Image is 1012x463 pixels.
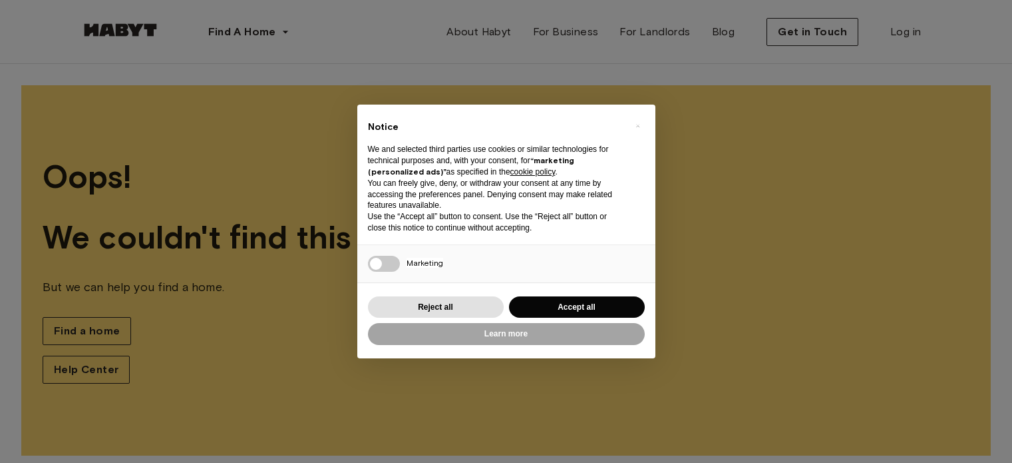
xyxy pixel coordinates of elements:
[368,323,645,345] button: Learn more
[368,155,574,177] strong: “marketing (personalized ads)”
[368,121,623,134] h2: Notice
[627,115,649,137] button: Close this notice
[407,258,443,268] span: Marketing
[509,296,645,318] button: Accept all
[635,118,640,134] span: ×
[510,167,556,177] a: cookie policy
[368,211,623,234] p: Use the “Accept all” button to consent. Use the “Reject all” button or close this notice to conti...
[368,144,623,177] p: We and selected third parties use cookies or similar technologies for technical purposes and, wit...
[368,178,623,211] p: You can freely give, deny, or withdraw your consent at any time by accessing the preferences pane...
[368,296,504,318] button: Reject all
